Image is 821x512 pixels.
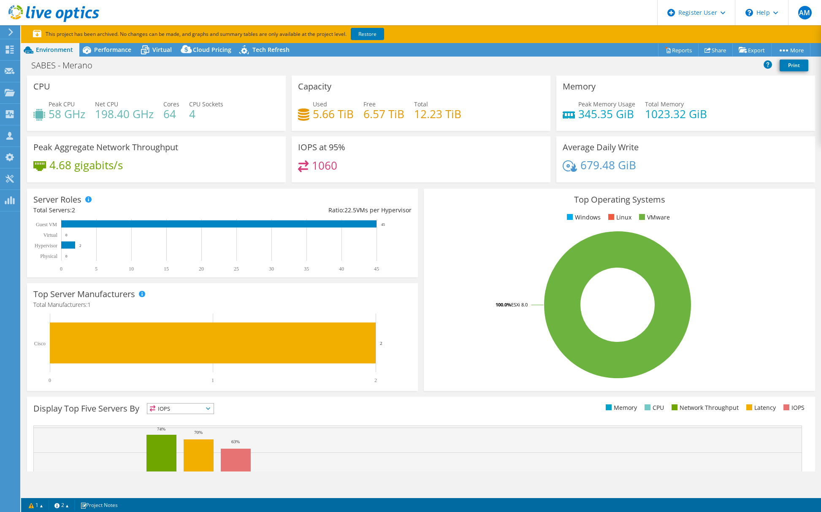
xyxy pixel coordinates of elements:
text: 2 [380,341,382,346]
text: Physical [40,253,57,259]
span: 22.5 [344,206,356,214]
text: 0 [65,254,68,258]
span: Used [313,100,327,108]
span: Free [363,100,376,108]
text: 5 [95,266,98,272]
span: Virtual [152,46,172,54]
h3: CPU [33,82,50,91]
li: Linux [606,213,631,222]
li: Memory [604,403,637,412]
span: CPU Sockets [189,100,223,108]
span: Net CPU [95,100,118,108]
h3: Top Server Manufacturers [33,290,135,299]
h4: 64 [163,109,179,119]
span: AM [798,6,812,19]
a: More [771,43,810,57]
li: CPU [642,403,664,412]
li: Network Throughput [669,403,739,412]
span: Environment [36,46,73,54]
text: 70% [194,430,203,435]
h4: 345.35 GiB [578,109,635,119]
text: 0 [65,233,68,237]
a: Print [780,60,808,71]
text: 20 [199,266,204,272]
text: 74% [157,426,165,431]
text: Cisco [34,341,46,347]
span: IOPS [147,404,214,414]
h4: 12.23 TiB [414,109,461,119]
span: 2 [72,206,75,214]
a: Share [698,43,733,57]
text: 1 [211,377,214,383]
span: Performance [94,46,131,54]
h4: 5.66 TiB [313,109,354,119]
h4: 4 [189,109,223,119]
h4: 1023.32 GiB [645,109,707,119]
a: 1 [23,500,49,510]
span: 1 [87,301,91,309]
h1: SABES - Merano [27,61,106,70]
h4: 1060 [312,161,337,170]
text: 2 [79,244,81,248]
text: 25 [234,266,239,272]
h4: 4.68 gigabits/s [49,160,123,170]
li: Windows [565,213,601,222]
text: Guest VM [36,222,57,228]
text: 15 [164,266,169,272]
span: Tech Refresh [252,46,290,54]
text: 0 [49,377,51,383]
h3: Capacity [298,82,331,91]
text: 0 [60,266,62,272]
a: 2 [49,500,75,510]
text: 10 [129,266,134,272]
text: Virtual [43,232,58,238]
li: VMware [637,213,670,222]
h4: Total Manufacturers: [33,300,412,309]
a: Export [732,43,772,57]
li: Latency [744,403,776,412]
span: Peak CPU [49,100,75,108]
p: This project has been archived. No changes can be made, and graphs and summary tables are only av... [33,30,447,39]
span: Total Memory [645,100,684,108]
tspan: ESXi 8.0 [511,301,528,308]
span: Cloud Pricing [193,46,231,54]
span: Peak Memory Usage [578,100,635,108]
text: 45 [381,222,385,227]
h3: Server Roles [33,195,81,204]
text: 63% [231,439,240,444]
text: 2 [374,377,377,383]
text: 40 [339,266,344,272]
h3: Top Operating Systems [430,195,808,204]
a: Project Notes [74,500,124,510]
h4: 6.57 TiB [363,109,404,119]
h3: Average Daily Write [563,143,639,152]
text: 35 [304,266,309,272]
text: Hypervisor [35,243,57,249]
h3: IOPS at 95% [298,143,345,152]
h3: Memory [563,82,596,91]
svg: \n [745,9,753,16]
text: 45 [374,266,379,272]
h4: 198.40 GHz [95,109,154,119]
tspan: 100.0% [496,301,511,308]
a: Reports [658,43,699,57]
div: Ratio: VMs per Hypervisor [222,206,412,215]
h4: 679.48 GiB [580,160,636,170]
div: Total Servers: [33,206,222,215]
h4: 58 GHz [49,109,85,119]
h3: Peak Aggregate Network Throughput [33,143,178,152]
span: Total [414,100,428,108]
a: Restore [351,28,384,40]
li: IOPS [781,403,805,412]
span: Cores [163,100,179,108]
text: 30 [269,266,274,272]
